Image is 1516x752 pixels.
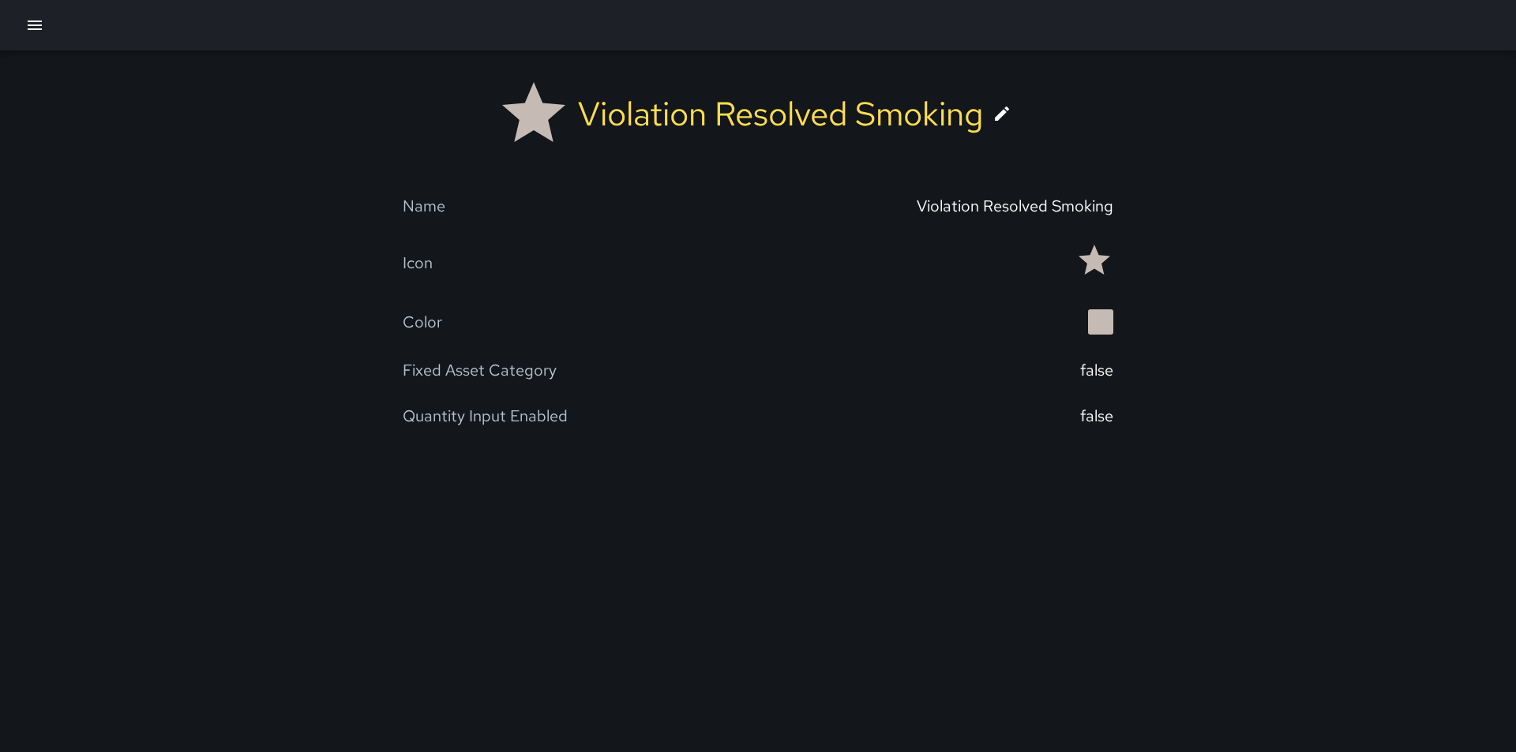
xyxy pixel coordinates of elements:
[403,406,568,426] div: Quantity Input Enabled
[1080,406,1113,426] div: false
[403,360,557,380] div: Fixed Asset Category
[917,196,1113,216] div: Violation Resolved Smoking
[578,92,983,136] div: Violation Resolved Smoking
[403,253,433,273] div: Icon
[403,196,445,216] div: Name
[1080,360,1113,380] div: false
[403,312,442,332] div: Color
